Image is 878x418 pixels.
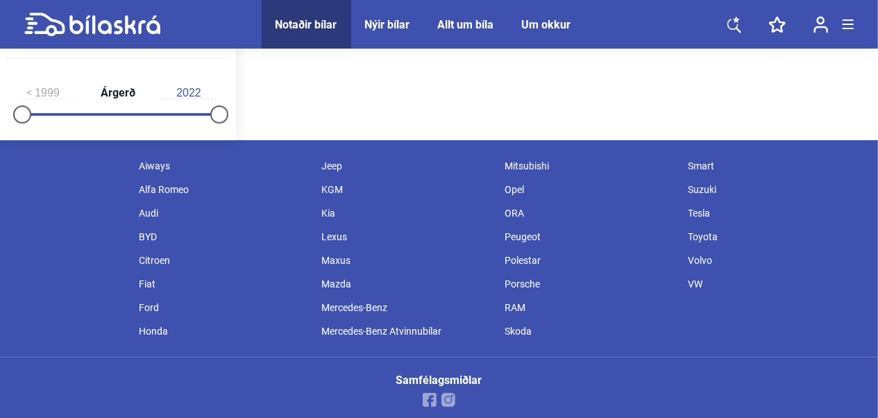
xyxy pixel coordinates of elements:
div: KGM [315,178,498,201]
div: Samfélagsmiðlar [396,375,482,386]
div: Kia [315,201,498,225]
div: Polestar [498,249,681,272]
div: Lexus [315,225,498,249]
div: Audi [132,201,315,225]
div: Maxus [315,249,498,272]
a: Notaðir bílar [276,18,337,31]
div: Aiways [132,154,315,178]
span: Árgerð [97,87,139,99]
div: ORA [498,201,681,225]
a: Nýir bílar [365,18,410,31]
div: Alfa Romeo [132,178,315,201]
div: Fiat [132,272,315,296]
div: Tesla [681,201,864,225]
div: Skoda [498,319,681,343]
div: Suzuki [681,178,864,201]
div: BYD [132,225,315,249]
div: Smart [681,154,864,178]
div: Volvo [681,249,864,272]
div: Toyota [681,225,864,249]
div: Mercedes-Benz Atvinnubílar [315,319,498,343]
div: Mitsubishi [498,154,681,178]
a: Um okkur [522,18,571,31]
div: Mazda [315,272,498,296]
div: Porsche [498,272,681,296]
div: VW [681,272,864,296]
img: user-login.svg [813,16,829,33]
div: Mercedes-Benz [315,296,498,319]
div: RAM [498,296,681,319]
div: Ford [132,296,315,319]
div: Honda [132,319,315,343]
div: Citroen [132,249,315,272]
a: Allt um bíla [438,18,494,31]
div: Opel [498,178,681,201]
div: Peugeot [498,225,681,249]
div: Jeep [315,154,498,178]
